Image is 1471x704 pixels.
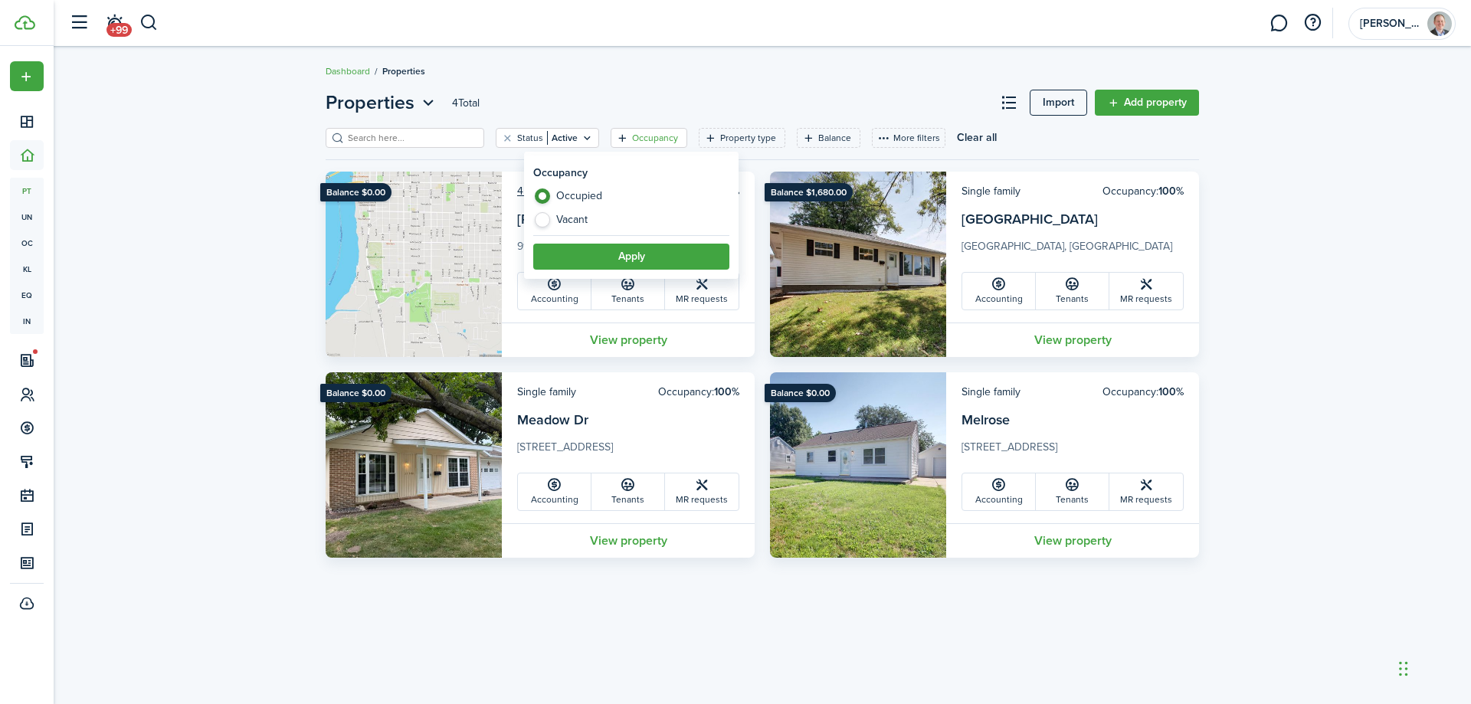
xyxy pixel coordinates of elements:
card-description: [GEOGRAPHIC_DATA], [GEOGRAPHIC_DATA] [962,238,1184,263]
filter-tag-label: Balance [818,131,851,145]
filter-tag: Open filter [699,128,785,148]
a: View property [502,523,755,558]
a: [PERSON_NAME] House [517,209,667,229]
button: Open menu [10,61,44,91]
div: Drag [1399,646,1408,692]
ribbon: Balance $0.00 [320,384,392,402]
filter-tag-label: Status [517,131,543,145]
button: Open resource center [1299,10,1325,36]
filter-tag-value: Active [547,131,578,145]
img: Property avatar [770,172,946,357]
button: Clear all [957,128,997,148]
a: in [10,308,44,334]
card-description: [STREET_ADDRESS] [962,439,1184,463]
a: un [10,204,44,230]
card-header-left: Single family [962,384,1021,400]
ribbon: Balance $0.00 [765,384,836,402]
input: Search here... [344,131,479,146]
button: More filters [872,128,945,148]
card-description: [STREET_ADDRESS] [517,439,739,463]
a: MR requests [665,273,739,309]
filter-tag: Open filter [797,128,860,148]
a: Dashboard [326,64,370,78]
a: Notifications [100,4,129,43]
header-page-total: 4 Total [452,95,480,111]
a: View property [946,323,1199,357]
a: eq [10,282,44,308]
a: Import [1030,90,1087,116]
label: Vacant [533,212,729,228]
img: Property avatar [326,372,502,558]
img: Property avatar [326,172,502,357]
a: Accounting [518,273,591,309]
a: View property [946,523,1199,558]
a: MR requests [1109,273,1183,309]
card-header-right: Occupancy: [1102,183,1184,199]
span: Properties [326,89,414,116]
filter-tag-label: Occupancy [632,131,678,145]
card-header-left: Single family [962,183,1021,199]
img: TenantCloud [15,15,35,30]
a: MR requests [665,473,739,510]
a: Tenants [591,473,665,510]
button: Properties [326,89,438,116]
button: Clear filter [501,132,514,144]
ribbon: Balance $0.00 [320,183,392,201]
b: 100% [1158,183,1184,199]
a: Tenants [1036,273,1109,309]
a: Melrose [962,410,1010,430]
label: Occupied [533,188,729,211]
a: Meadow Dr [517,410,588,430]
span: Chris [1360,18,1421,29]
a: kl [10,256,44,282]
a: Accounting [518,473,591,510]
button: Open menu [326,89,438,116]
iframe: Chat Widget [1394,630,1471,704]
card-description: 916-[STREET_ADDRESS][PERSON_NAME] [517,238,739,263]
filter-tag-label: Property type [720,131,776,145]
h3: Occupancy [533,165,588,181]
filter-tag: Open filter [611,128,687,148]
b: 100% [714,384,739,400]
a: [GEOGRAPHIC_DATA] [962,209,1098,229]
button: Apply [533,244,729,270]
img: Property avatar [770,372,946,558]
span: +99 [106,23,132,37]
b: 100% [1158,384,1184,400]
card-header-left: Single family [517,384,576,400]
a: oc [10,230,44,256]
span: Properties [382,64,425,78]
a: Accounting [962,473,1036,510]
card-header-right: Occupancy: [1102,384,1184,400]
a: View property [502,323,755,357]
card-header-right: Occupancy: [658,384,739,400]
a: Add property [1095,90,1199,116]
a: Tenants [1036,473,1109,510]
img: Chris [1427,11,1452,36]
filter-tag: Open filter [496,128,599,148]
button: Open sidebar [64,8,93,38]
button: Search [139,10,159,36]
a: Messaging [1264,4,1293,43]
a: Tenants [591,273,665,309]
a: Accounting [962,273,1036,309]
a: pt [10,178,44,204]
a: MR requests [1109,473,1183,510]
ribbon: Balance $1,680.00 [765,183,853,201]
a: 4Units [517,183,548,199]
